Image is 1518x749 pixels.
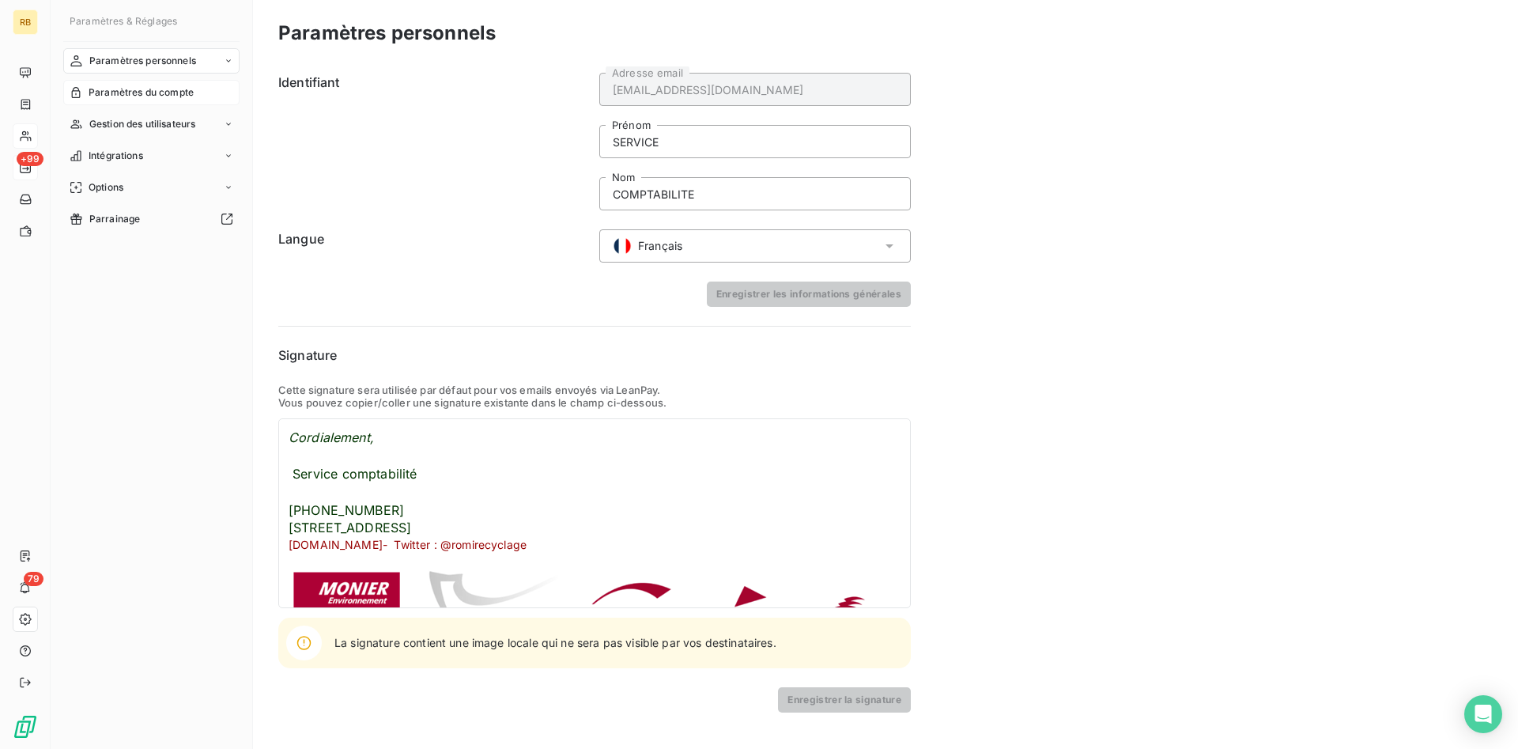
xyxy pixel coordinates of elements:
[89,117,196,131] span: Gestion des utilisateurs
[599,125,911,158] input: placeholder
[599,177,911,210] input: placeholder
[70,15,177,27] span: Paramètres & Réglages
[289,429,374,445] span: Cordialement,
[13,714,38,740] img: Logo LeanPay
[293,466,417,482] span: Service comptabilité
[1464,695,1502,733] div: Open Intercom Messenger
[638,238,682,254] span: Français
[24,572,43,586] span: 79
[13,9,38,35] div: RB
[89,85,194,100] span: Paramètres du compte
[383,538,451,551] span: - Twitter : @
[289,502,404,518] span: [PHONE_NUMBER]
[278,346,911,365] h6: Signature
[89,54,196,68] span: Paramètres personnels
[278,229,590,263] h6: Langue
[599,73,911,106] input: placeholder
[278,19,496,47] h3: Paramètres personnels
[89,212,141,226] span: Parrainage
[289,538,383,551] a: [DOMAIN_NAME]
[63,80,240,105] a: Paramètres du compte
[278,73,590,210] h6: Identifiant
[707,282,911,307] button: Enregistrer les informations générales
[286,626,776,660] div: La signature contient une image locale qui ne sera pas visible par vos destinataires.
[89,180,123,195] span: Options
[278,384,911,396] p: Cette signature sera utilisée par défaut pour vos emails envoyés via LeanPay.
[89,149,143,163] span: Intégrations
[289,520,411,535] span: [STREET_ADDRESS]
[451,538,527,551] a: romirecyclage
[778,687,911,713] button: Enregistrer la signature
[278,396,911,409] p: Vous pouvez copier/coller une signature existante dans le champ ci-dessous.
[17,152,43,166] span: +99
[63,206,240,232] a: Parrainage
